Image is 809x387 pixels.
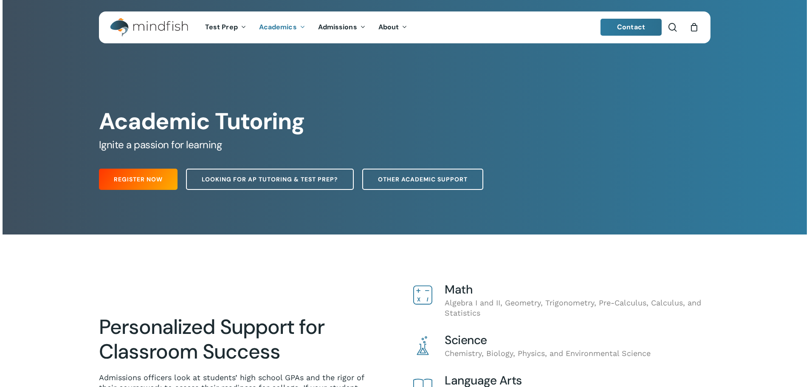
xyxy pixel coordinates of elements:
span: Admissions [318,23,357,31]
span: Contact [617,23,645,31]
a: Looking for AP Tutoring & Test Prep? [186,169,354,190]
span: Register Now [114,175,163,184]
nav: Main Menu [199,11,414,43]
a: Admissions [312,24,372,31]
span: Academics [259,23,297,31]
h1: Academic Tutoring [99,108,710,135]
a: Other Academic Support [362,169,483,190]
a: Register Now [99,169,178,190]
header: Main Menu [99,11,710,43]
div: Chemistry, Biology, Physics, and Environmental Science [445,334,725,359]
h5: Ignite a passion for learning [99,138,710,152]
div: Algebra I and II, Geometry, Trigonometry, Pre-Calculus, Calculus, and Statistics [445,283,725,318]
h4: Language Arts [445,374,725,387]
a: About [372,24,414,31]
h4: Science [445,334,725,347]
h2: Personalized Support for Classroom Success [99,315,372,364]
a: Contact [600,19,662,36]
a: Academics [253,24,312,31]
h4: Math [445,283,725,296]
span: Looking for AP Tutoring & Test Prep? [202,175,338,184]
a: Cart [690,23,699,32]
span: Other Academic Support [378,175,468,184]
span: About [378,23,399,31]
span: Test Prep [205,23,238,31]
a: Test Prep [199,24,253,31]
